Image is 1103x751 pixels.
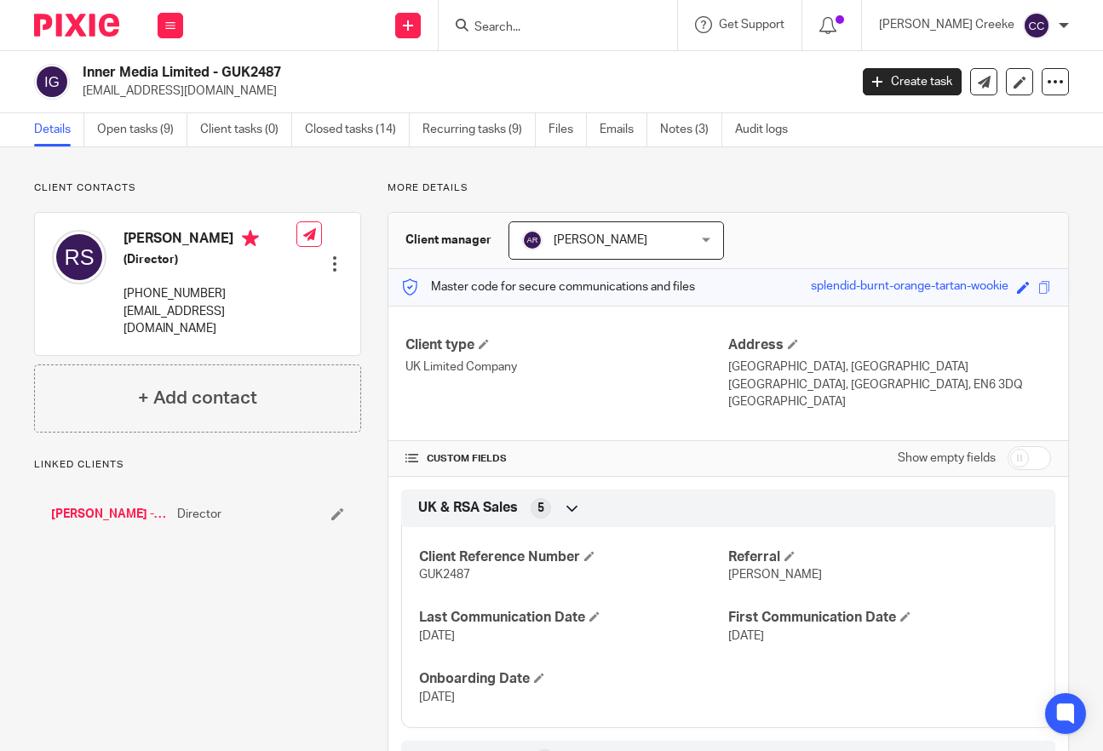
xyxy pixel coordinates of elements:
a: [PERSON_NAME] - GUK2413 [51,506,169,523]
p: [GEOGRAPHIC_DATA], [GEOGRAPHIC_DATA], EN6 3DQ [728,376,1051,393]
a: Closed tasks (14) [305,113,410,146]
h4: + Add contact [138,385,257,411]
a: Files [549,113,587,146]
p: Client contacts [34,181,361,195]
p: [PERSON_NAME] Creeke [879,16,1014,33]
input: Search [473,20,626,36]
span: Director [177,506,221,523]
label: Show empty fields [898,450,996,467]
p: [GEOGRAPHIC_DATA], [GEOGRAPHIC_DATA] [728,358,1051,375]
img: svg%3E [1023,12,1050,39]
a: Notes (3) [660,113,722,146]
img: Pixie [34,14,119,37]
a: Client tasks (0) [200,113,292,146]
h4: [PERSON_NAME] [124,230,296,251]
a: Audit logs [735,113,801,146]
h4: Client Reference Number [419,548,728,566]
h4: First Communication Date [728,609,1037,627]
span: GUK2487 [419,569,470,581]
span: UK & RSA Sales [418,499,518,517]
h5: (Director) [124,251,296,268]
p: Master code for secure communications and files [401,278,695,295]
img: svg%3E [34,64,70,100]
h4: Referral [728,548,1037,566]
a: Details [34,113,84,146]
span: Get Support [719,19,784,31]
p: UK Limited Company [405,358,728,375]
span: 5 [537,500,544,517]
img: svg%3E [52,230,106,284]
h4: Last Communication Date [419,609,728,627]
h4: Onboarding Date [419,670,728,688]
a: Emails [600,113,647,146]
p: [PHONE_NUMBER] [124,285,296,302]
p: More details [388,181,1069,195]
h4: Address [728,336,1051,354]
span: [DATE] [419,691,455,703]
a: Create task [863,68,962,95]
span: [PERSON_NAME] [554,234,647,246]
span: [DATE] [728,630,764,642]
img: svg%3E [522,230,543,250]
h3: Client manager [405,232,491,249]
a: Open tasks (9) [97,113,187,146]
h2: Inner Media Limited - GUK2487 [83,64,687,82]
h4: CUSTOM FIELDS [405,452,728,466]
h4: Client type [405,336,728,354]
p: [EMAIL_ADDRESS][DOMAIN_NAME] [124,303,296,338]
div: splendid-burnt-orange-tartan-wookie [811,278,1008,297]
a: Recurring tasks (9) [422,113,536,146]
i: Primary [242,230,259,247]
p: [EMAIL_ADDRESS][DOMAIN_NAME] [83,83,837,100]
p: [GEOGRAPHIC_DATA] [728,393,1051,410]
p: Linked clients [34,458,361,472]
span: [DATE] [419,630,455,642]
span: [PERSON_NAME] [728,569,822,581]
